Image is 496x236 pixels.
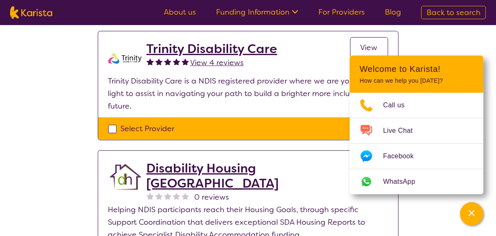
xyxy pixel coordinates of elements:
span: Facebook [383,150,424,162]
img: xjuql8d3dr7ea5kriig5.png [108,41,142,75]
img: fullstar [164,58,171,65]
span: Live Chat [383,124,423,137]
span: 0 reviews [195,191,229,203]
h2: Welcome to Karista! [360,64,473,74]
p: How can we help you [DATE]? [360,77,473,84]
img: nonereviewstar [182,193,189,200]
img: nonereviewstar [164,193,171,200]
img: jqzdrgaox9qen2aah4wi.png [108,161,142,194]
p: Trinity Disability Care is a NDIS registered provider where we are your guiding light to assist i... [108,75,388,112]
a: Blog [385,7,401,17]
ul: Choose channel [350,93,483,194]
a: About us [164,7,196,17]
img: fullstar [155,58,163,65]
a: For Providers [318,7,365,17]
a: Funding Information [216,7,298,17]
img: nonereviewstar [155,193,163,200]
img: fullstar [182,58,189,65]
img: nonereviewstar [173,193,180,200]
span: Back to search [427,8,481,18]
a: Web link opens in a new tab. [350,169,483,194]
span: Call us [383,99,415,112]
a: Disability Housing [GEOGRAPHIC_DATA] [147,161,350,191]
img: nonereviewstar [147,193,154,200]
img: fullstar [147,58,154,65]
img: fullstar [173,58,180,65]
a: View 4 reviews [191,56,244,69]
div: Channel Menu [350,56,483,194]
span: View 4 reviews [191,58,244,68]
img: Karista logo [10,6,52,19]
a: Back to search [421,6,486,19]
a: Trinity Disability Care [147,41,277,56]
span: View [361,43,378,53]
a: View [350,37,388,58]
button: Channel Menu [460,202,483,226]
span: WhatsApp [383,175,425,188]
